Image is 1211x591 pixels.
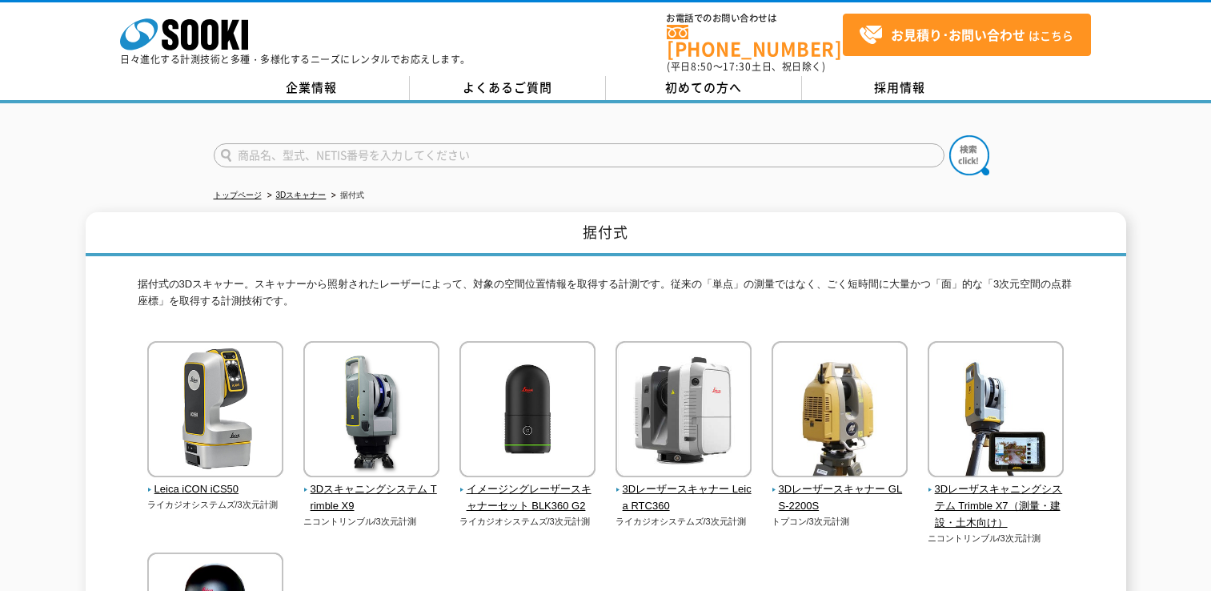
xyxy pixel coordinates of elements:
[667,59,825,74] span: (平日 ～ 土日、祝日除く)
[214,191,262,199] a: トップページ
[147,498,284,512] p: ライカジオシステムズ/3次元計測
[606,76,802,100] a: 初めての方へ
[86,212,1126,256] h1: 据付式
[843,14,1091,56] a: お見積り･お問い合わせはこちら
[459,467,596,515] a: イメージングレーザースキャナーセット BLK360 G2
[616,467,752,515] a: 3Dレーザースキャナー Leica RTC360
[772,515,908,529] p: トプコン/3次元計測
[928,467,1065,532] a: 3Dレーザスキャニングシステム Trimble X7（測量・建設・土木向け）
[459,515,596,529] p: ライカジオシステムズ/3次元計測
[616,341,752,481] img: 3Dレーザースキャナー Leica RTC360
[214,76,410,100] a: 企業情報
[147,341,283,481] img: Leica iCON iCS50
[120,54,471,64] p: 日々進化する計測技術と多種・多様化するニーズにレンタルでお応えします。
[328,187,364,204] li: 据付式
[772,341,908,481] img: 3Dレーザースキャナー GLS-2200S
[303,515,440,529] p: ニコントリンブル/3次元計測
[772,481,908,515] span: 3Dレーザースキャナー GLS-2200S
[802,76,998,100] a: 採用情報
[459,481,596,515] span: イメージングレーザースキャナーセット BLK360 G2
[928,481,1065,531] span: 3Dレーザスキャニングシステム Trimble X7（測量・建設・土木向け）
[459,341,595,481] img: イメージングレーザースキャナーセット BLK360 G2
[410,76,606,100] a: よくあるご質問
[928,341,1064,481] img: 3Dレーザスキャニングシステム Trimble X7（測量・建設・土木向け）
[859,23,1073,47] span: はこちら
[147,481,284,498] span: Leica iCON iCS50
[214,143,944,167] input: 商品名、型式、NETIS番号を入力してください
[949,135,989,175] img: btn_search.png
[691,59,713,74] span: 8:50
[303,467,440,515] a: 3Dスキャニングシステム Trimble X9
[667,25,843,58] a: [PHONE_NUMBER]
[616,481,752,515] span: 3Dレーザースキャナー Leica RTC360
[147,467,284,499] a: Leica iCON iCS50
[303,341,439,481] img: 3Dスキャニングシステム Trimble X9
[138,276,1074,318] p: 据付式の3Dスキャナー。スキャナーから照射されたレーザーによって、対象の空間位置情報を取得する計測です。従来の「単点」の測量ではなく、ごく短時間に大量かつ「面」的な「3次元空間の点群座標」を取得...
[303,481,440,515] span: 3Dスキャニングシステム Trimble X9
[667,14,843,23] span: お電話でのお問い合わせは
[665,78,742,96] span: 初めての方へ
[928,532,1065,545] p: ニコントリンブル/3次元計測
[276,191,327,199] a: 3Dスキャナー
[723,59,752,74] span: 17:30
[772,467,908,515] a: 3Dレーザースキャナー GLS-2200S
[616,515,752,529] p: ライカジオシステムズ/3次元計測
[891,25,1025,44] strong: お見積り･お問い合わせ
